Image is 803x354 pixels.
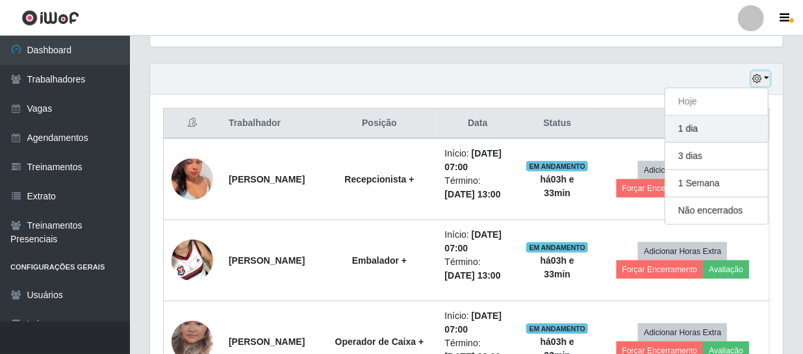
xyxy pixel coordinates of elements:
img: CoreUI Logo [21,10,79,26]
li: Início: [445,147,511,174]
button: Forçar Encerramento [617,260,704,279]
button: Adicionar Horas Extra [638,242,727,260]
button: Avaliação [703,260,749,279]
button: 3 dias [665,143,768,170]
strong: [PERSON_NAME] [229,174,305,184]
button: Adicionar Horas Extra [638,323,727,342]
strong: há 03 h e 33 min [541,174,574,198]
img: 1744230818222.jpeg [172,223,213,297]
button: 1 dia [665,116,768,143]
th: Data [437,108,518,139]
button: 1 Semana [665,170,768,197]
span: EM ANDAMENTO [526,161,588,171]
strong: Embalador + [352,255,407,266]
img: 1705542022444.jpeg [172,142,213,216]
strong: [PERSON_NAME] [229,255,305,266]
li: Início: [445,309,511,336]
th: Trabalhador [221,108,322,139]
li: Início: [445,228,511,255]
li: Término: [445,174,511,201]
button: Hoje [665,88,768,116]
strong: [PERSON_NAME] [229,336,305,347]
th: Opções [596,108,770,139]
th: Status [518,108,596,139]
time: [DATE] 07:00 [445,148,502,172]
time: [DATE] 13:00 [445,270,501,281]
strong: há 03 h e 33 min [541,255,574,279]
button: Forçar Encerramento [617,179,704,197]
time: [DATE] 13:00 [445,189,501,199]
strong: Recepcionista + [345,174,414,184]
time: [DATE] 07:00 [445,310,502,335]
time: [DATE] 07:00 [445,229,502,253]
button: Não encerrados [665,197,768,224]
span: EM ANDAMENTO [526,323,588,334]
strong: Operador de Caixa + [335,336,424,347]
li: Término: [445,255,511,283]
button: Adicionar Horas Extra [638,161,727,179]
th: Posição [322,108,437,139]
span: EM ANDAMENTO [526,242,588,253]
